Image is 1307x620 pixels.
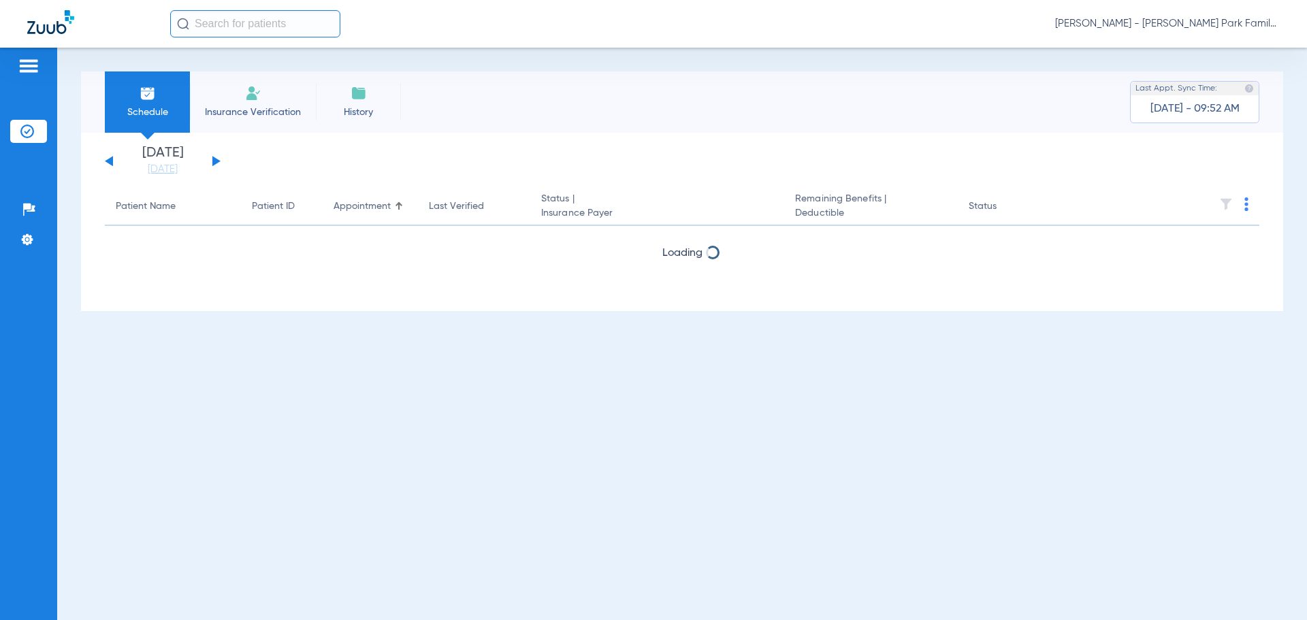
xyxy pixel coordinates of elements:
div: Last Verified [429,199,484,214]
span: Loading [662,248,703,259]
div: Patient Name [116,199,230,214]
span: [DATE] - 09:52 AM [1150,102,1240,116]
img: Manual Insurance Verification [245,85,261,101]
div: Appointment [334,199,391,214]
span: Schedule [115,105,180,119]
div: Last Verified [429,199,519,214]
img: Zuub Logo [27,10,74,34]
a: [DATE] [122,163,204,176]
input: Search for patients [170,10,340,37]
img: History [351,85,367,101]
span: Insurance Payer [541,206,773,221]
span: Insurance Verification [200,105,306,119]
th: Status | [530,188,784,226]
img: last sync help info [1244,84,1254,93]
span: Deductible [795,206,946,221]
img: Schedule [140,85,156,101]
img: group-dot-blue.svg [1244,197,1248,211]
span: History [326,105,391,119]
img: hamburger-icon [18,58,39,74]
li: [DATE] [122,146,204,176]
th: Status [958,188,1050,226]
div: Patient ID [252,199,312,214]
span: Last Appt. Sync Time: [1135,82,1217,95]
img: Search Icon [177,18,189,30]
div: Patient ID [252,199,295,214]
div: Patient Name [116,199,176,214]
th: Remaining Benefits | [784,188,957,226]
img: filter.svg [1219,197,1233,211]
div: Appointment [334,199,407,214]
span: [PERSON_NAME] - [PERSON_NAME] Park Family Dentistry [1055,17,1280,31]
